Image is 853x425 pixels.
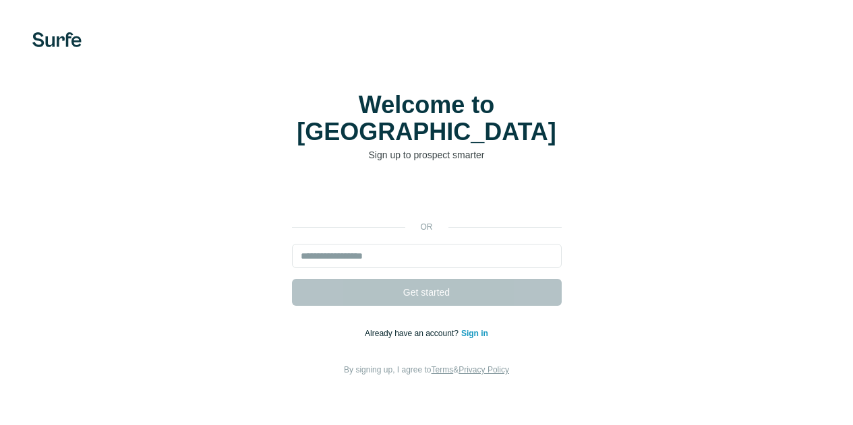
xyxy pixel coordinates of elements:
[292,92,562,145] h1: Welcome to [GEOGRAPHIC_DATA]
[285,182,568,211] iframe: Bouton "Se connecter avec Google"
[405,221,448,233] p: or
[461,329,488,338] a: Sign in
[344,365,509,374] span: By signing up, I agree to &
[432,365,454,374] a: Terms
[32,32,82,47] img: Surfe's logo
[459,365,509,374] a: Privacy Policy
[292,148,562,162] p: Sign up to prospect smarter
[365,329,461,338] span: Already have an account?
